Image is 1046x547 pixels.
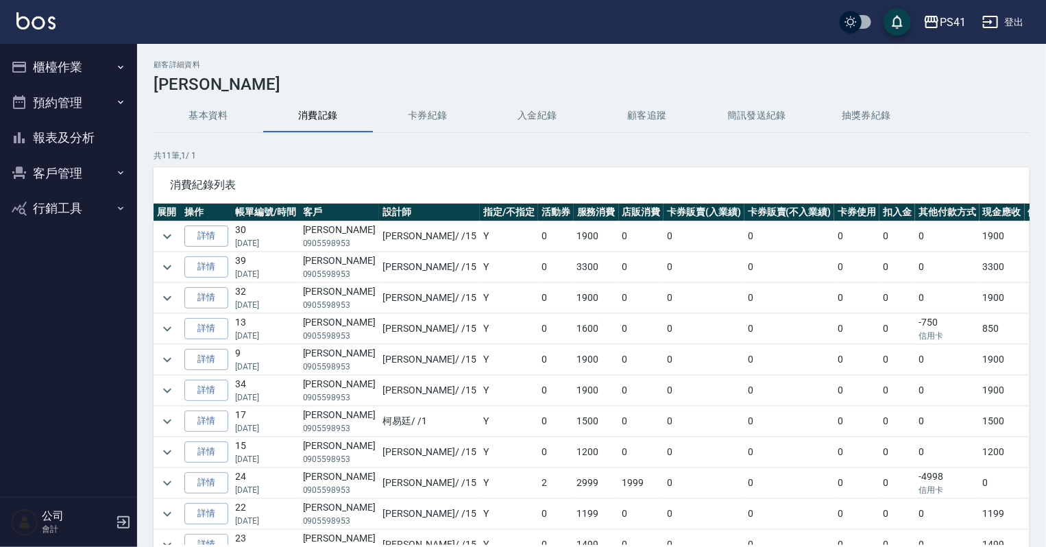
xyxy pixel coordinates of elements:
[300,283,379,313] td: [PERSON_NAME]
[184,256,228,278] a: 詳情
[744,314,835,344] td: 0
[915,406,980,437] td: 0
[980,376,1025,406] td: 1900
[235,484,296,496] p: [DATE]
[184,349,228,370] a: 詳情
[538,204,574,221] th: 活動券
[157,411,178,432] button: expand row
[303,422,376,435] p: 0905598953
[980,204,1025,221] th: 現金應收
[574,376,619,406] td: 1900
[980,437,1025,467] td: 1200
[480,376,538,406] td: Y
[480,345,538,375] td: Y
[379,204,480,221] th: 設計師
[940,14,966,31] div: PS41
[303,484,376,496] p: 0905598953
[744,345,835,375] td: 0
[574,252,619,282] td: 3300
[184,318,228,339] a: 詳情
[157,504,178,524] button: expand row
[235,422,296,435] p: [DATE]
[480,204,538,221] th: 指定/不指定
[303,361,376,373] p: 0905598953
[574,499,619,529] td: 1199
[300,468,379,498] td: [PERSON_NAME]
[300,376,379,406] td: [PERSON_NAME]
[980,499,1025,529] td: 1199
[11,509,38,536] img: Person
[664,314,744,344] td: 0
[980,345,1025,375] td: 1900
[157,473,178,494] button: expand row
[232,376,300,406] td: 34
[879,406,915,437] td: 0
[303,237,376,250] p: 0905598953
[919,484,976,496] p: 信用卡
[884,8,911,36] button: save
[232,345,300,375] td: 9
[184,226,228,247] a: 詳情
[574,283,619,313] td: 1900
[232,406,300,437] td: 17
[834,406,879,437] td: 0
[538,376,574,406] td: 0
[184,441,228,463] a: 詳情
[879,204,915,221] th: 扣入金
[619,499,664,529] td: 0
[379,283,480,313] td: [PERSON_NAME] / /15
[744,204,835,221] th: 卡券販賣(不入業績)
[977,10,1030,35] button: 登出
[538,468,574,498] td: 2
[980,252,1025,282] td: 3300
[5,191,132,226] button: 行銷工具
[235,268,296,280] p: [DATE]
[480,252,538,282] td: Y
[980,283,1025,313] td: 1900
[157,288,178,308] button: expand row
[157,319,178,339] button: expand row
[834,499,879,529] td: 0
[915,252,980,282] td: 0
[235,391,296,404] p: [DATE]
[834,468,879,498] td: 0
[154,60,1030,69] h2: 顧客詳細資料
[235,453,296,465] p: [DATE]
[980,314,1025,344] td: 850
[664,283,744,313] td: 0
[919,330,976,342] p: 信用卡
[879,468,915,498] td: 0
[232,283,300,313] td: 32
[5,49,132,85] button: 櫃檯作業
[300,437,379,467] td: [PERSON_NAME]
[574,345,619,375] td: 1900
[619,252,664,282] td: 0
[170,178,1013,192] span: 消費紀錄列表
[379,406,480,437] td: 柯易廷 / /1
[373,99,483,132] button: 卡券紀錄
[157,257,178,278] button: expand row
[538,499,574,529] td: 0
[538,221,574,252] td: 0
[235,515,296,527] p: [DATE]
[303,268,376,280] p: 0905598953
[744,252,835,282] td: 0
[379,376,480,406] td: [PERSON_NAME] / /15
[592,99,702,132] button: 顧客追蹤
[879,283,915,313] td: 0
[915,221,980,252] td: 0
[154,149,1030,162] p: 共 11 筆, 1 / 1
[232,252,300,282] td: 39
[300,221,379,252] td: [PERSON_NAME]
[538,345,574,375] td: 0
[744,283,835,313] td: 0
[154,99,263,132] button: 基本資料
[619,376,664,406] td: 0
[5,85,132,121] button: 預約管理
[538,314,574,344] td: 0
[664,437,744,467] td: 0
[480,468,538,498] td: Y
[664,252,744,282] td: 0
[918,8,971,36] button: PS41
[915,314,980,344] td: -750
